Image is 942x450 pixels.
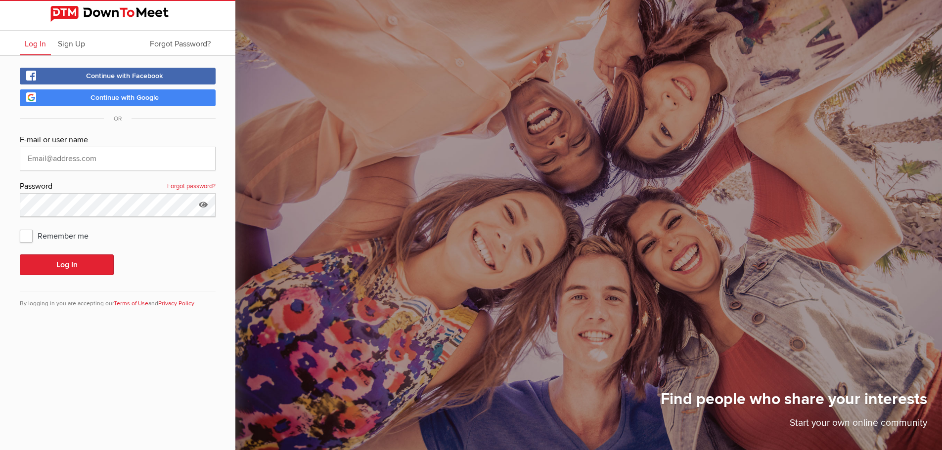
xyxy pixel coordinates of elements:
span: Continue with Facebook [86,72,163,80]
div: Password [20,180,216,193]
a: Log In [20,31,51,55]
a: Terms of Use [114,300,148,307]
img: DownToMeet [50,6,185,22]
span: Remember me [20,227,98,245]
button: Log In [20,254,114,275]
span: OR [104,115,132,123]
h1: Find people who share your interests [661,389,927,416]
div: E-mail or user name [20,134,216,147]
a: Privacy Policy [158,300,194,307]
span: Sign Up [58,39,85,49]
a: Forgot Password? [145,31,216,55]
span: Continue with Google [90,93,159,102]
a: Continue with Google [20,89,216,106]
div: By logging in you are accepting our and [20,291,216,308]
a: Sign Up [53,31,90,55]
a: Forgot password? [167,180,216,193]
span: Forgot Password? [150,39,211,49]
p: Start your own online community [661,416,927,435]
span: Log In [25,39,46,49]
input: Email@address.com [20,147,216,170]
a: Continue with Facebook [20,68,216,84]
